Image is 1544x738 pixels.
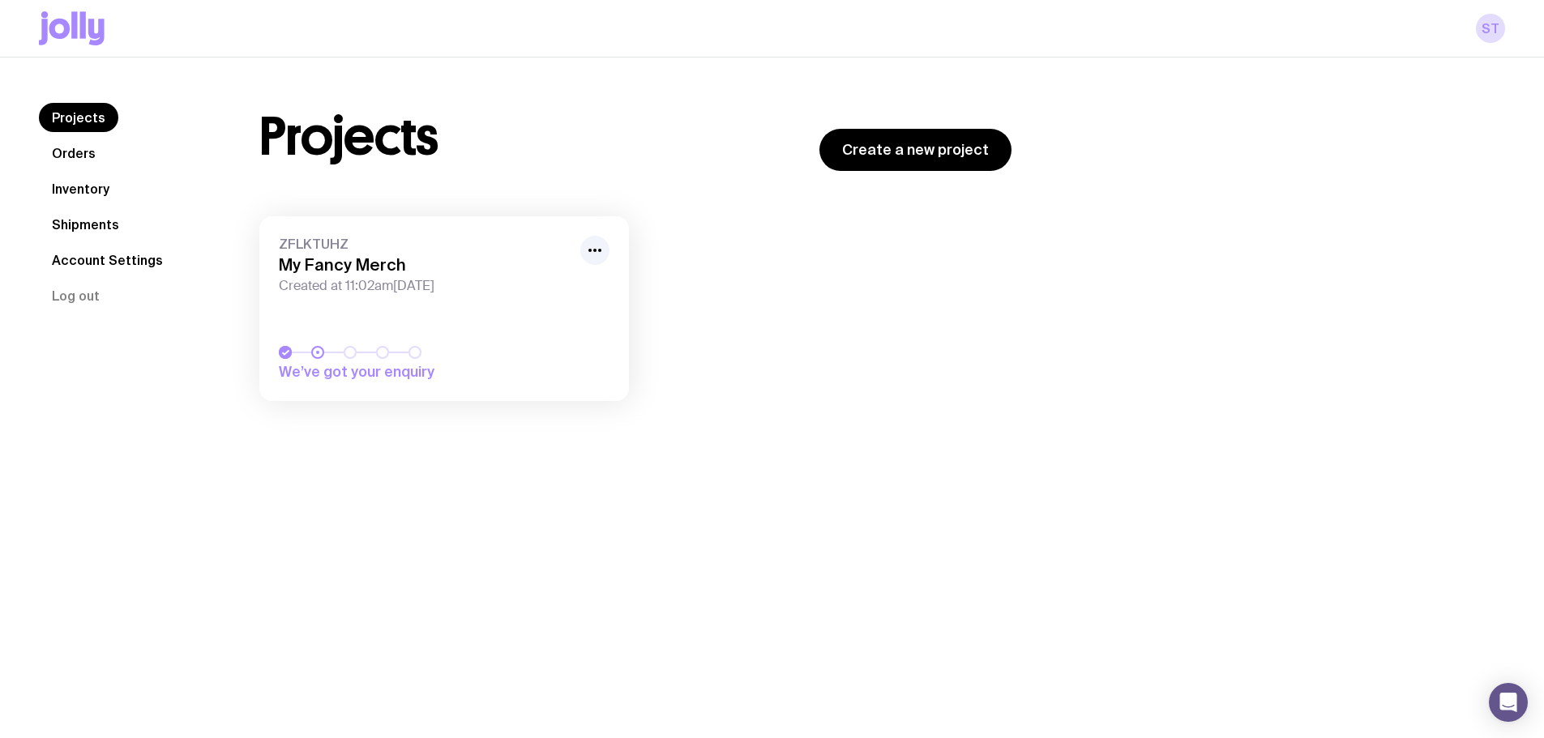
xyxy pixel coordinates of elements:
[39,281,113,310] button: Log out
[819,129,1012,171] a: Create a new project
[279,362,506,382] span: We’ve got your enquiry
[1489,683,1528,722] div: Open Intercom Messenger
[279,278,571,294] span: Created at 11:02am[DATE]
[39,139,109,168] a: Orders
[39,103,118,132] a: Projects
[1476,14,1505,43] a: st
[39,210,132,239] a: Shipments
[259,216,629,401] a: ZFLKTUHZMy Fancy MerchCreated at 11:02am[DATE]We’ve got your enquiry
[279,236,571,252] span: ZFLKTUHZ
[39,174,122,203] a: Inventory
[39,245,176,275] a: Account Settings
[259,111,438,163] h1: Projects
[279,255,571,275] h3: My Fancy Merch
